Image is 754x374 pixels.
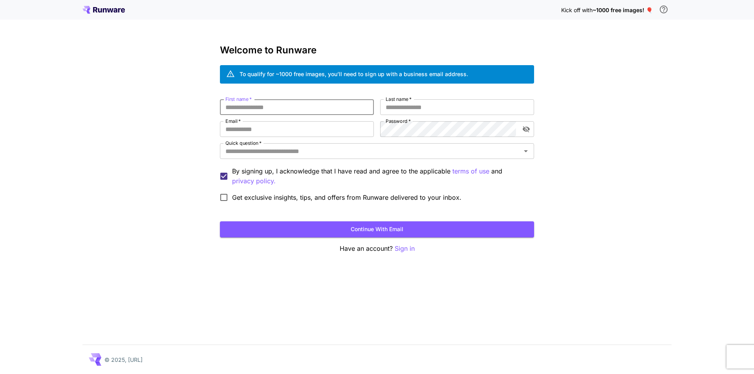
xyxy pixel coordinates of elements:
[395,244,415,254] button: Sign in
[220,244,534,254] p: Have an account?
[232,193,461,202] span: Get exclusive insights, tips, and offers from Runware delivered to your inbox.
[452,166,489,176] button: By signing up, I acknowledge that I have read and agree to the applicable and privacy policy.
[240,70,468,78] div: To qualify for ~1000 free images, you’ll need to sign up with a business email address.
[232,166,528,186] p: By signing up, I acknowledge that I have read and agree to the applicable and
[104,356,143,364] p: © 2025, [URL]
[593,7,653,13] span: ~1000 free images! 🎈
[452,166,489,176] p: terms of use
[656,2,672,17] button: In order to qualify for free credit, you need to sign up with a business email address and click ...
[225,140,262,146] label: Quick question
[520,146,531,157] button: Open
[225,96,252,102] label: First name
[386,118,411,124] label: Password
[232,176,276,186] p: privacy policy.
[232,176,276,186] button: By signing up, I acknowledge that I have read and agree to the applicable terms of use and
[561,7,593,13] span: Kick off with
[225,118,241,124] label: Email
[519,122,533,136] button: toggle password visibility
[386,96,412,102] label: Last name
[220,221,534,237] button: Continue with email
[220,45,534,56] h3: Welcome to Runware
